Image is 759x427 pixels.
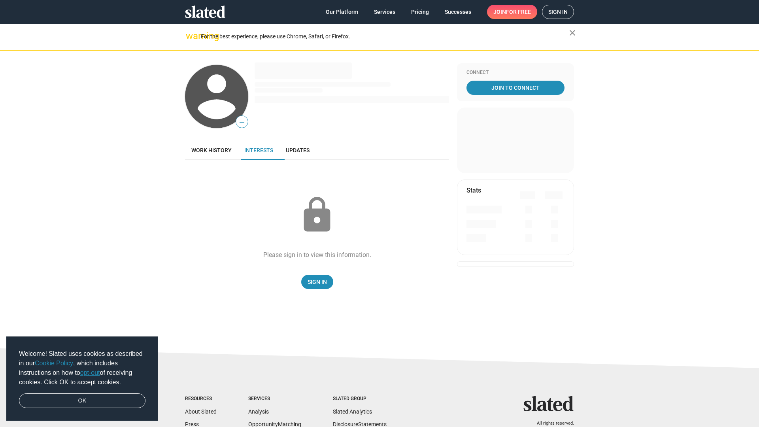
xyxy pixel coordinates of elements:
a: Joinfor free [487,5,537,19]
span: Successes [445,5,471,19]
span: Pricing [411,5,429,19]
a: Slated Analytics [333,408,372,415]
a: Services [368,5,402,19]
div: Slated Group [333,396,387,402]
a: opt-out [80,369,100,376]
a: Join To Connect [466,81,565,95]
span: Join To Connect [468,81,563,95]
span: for free [506,5,531,19]
a: dismiss cookie message [19,393,145,408]
a: Our Platform [319,5,364,19]
span: Work history [191,147,232,153]
span: Welcome! Slated uses cookies as described in our , which includes instructions on how to of recei... [19,349,145,387]
span: Updates [286,147,310,153]
a: Cookie Policy [35,360,73,367]
mat-card-title: Stats [466,186,481,195]
span: Sign in [548,5,568,19]
div: Resources [185,396,217,402]
mat-icon: close [568,28,577,38]
div: For the best experience, please use Chrome, Safari, or Firefox. [201,31,569,42]
span: Join [493,5,531,19]
div: Please sign in to view this information. [263,251,371,259]
mat-icon: lock [297,195,337,235]
a: Sign In [301,275,333,289]
div: Connect [466,70,565,76]
a: Successes [438,5,478,19]
span: — [236,117,248,127]
a: About Slated [185,408,217,415]
span: Our Platform [326,5,358,19]
span: Interests [244,147,273,153]
a: Updates [279,141,316,160]
a: Interests [238,141,279,160]
a: Sign in [542,5,574,19]
div: Services [248,396,301,402]
a: Analysis [248,408,269,415]
div: cookieconsent [6,336,158,421]
span: Sign In [308,275,327,289]
mat-icon: warning [186,31,195,41]
a: Work history [185,141,238,160]
a: Pricing [405,5,435,19]
span: Services [374,5,395,19]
